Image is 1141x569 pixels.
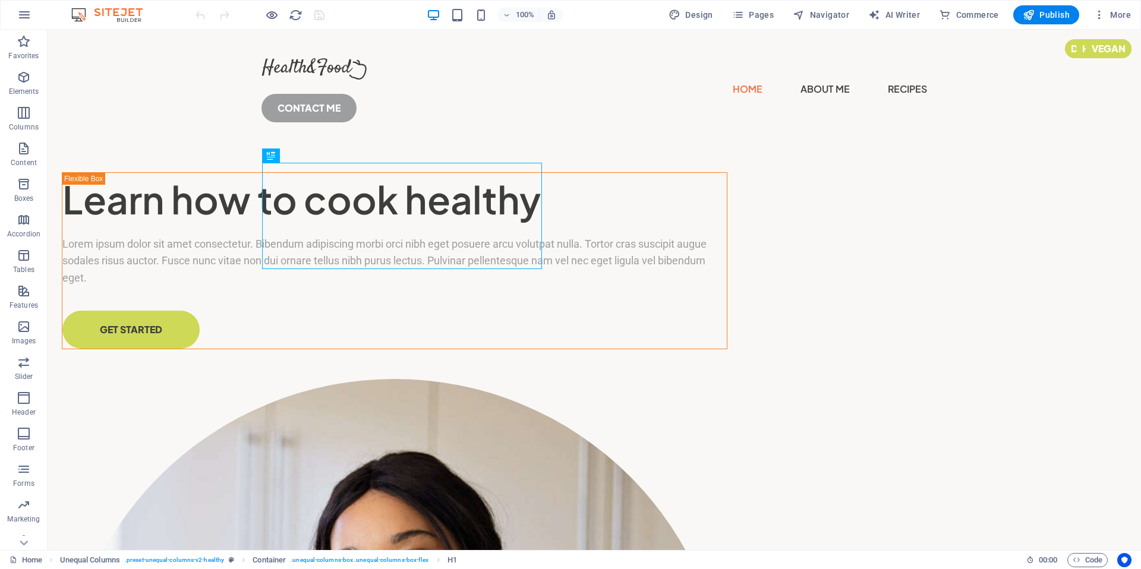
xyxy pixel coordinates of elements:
[14,194,34,203] p: Boxes
[289,8,302,22] i: Reload page
[732,9,774,21] span: Pages
[664,5,718,24] button: Design
[10,301,38,310] p: Features
[12,407,36,417] p: Header
[60,553,457,567] nav: breadcrumb
[7,229,40,239] p: Accordion
[15,372,33,381] p: Slider
[1117,553,1131,567] button: Usercentrics
[9,87,39,96] p: Elements
[1093,9,1131,21] span: More
[1039,553,1057,567] span: 00 00
[291,553,428,567] span: . unequal-columns-box .unequal-columns-box-flex
[9,122,39,132] p: Columns
[863,5,925,24] button: AI Writer
[939,9,999,21] span: Commerce
[10,553,42,567] a: Click to cancel selection. Double-click to open Pages
[497,8,540,22] button: 100%
[1013,5,1079,24] button: Publish
[447,553,457,567] span: Click to select. Double-click to edit
[788,5,854,24] button: Navigator
[13,443,34,453] p: Footer
[664,5,718,24] div: Design (Ctrl+Alt+Y)
[1067,553,1108,567] button: Code
[13,265,34,274] p: Tables
[68,8,157,22] img: Editor Logo
[1089,5,1136,24] button: More
[12,336,36,346] p: Images
[546,10,557,20] i: On resize automatically adjust zoom level to fit chosen device.
[727,5,778,24] button: Pages
[11,158,37,167] p: Content
[1026,553,1058,567] h6: Session time
[8,51,39,61] p: Favorites
[934,5,1004,24] button: Commerce
[7,514,40,524] p: Marketing
[264,8,279,22] button: Click here to leave preview mode and continue editing
[793,9,849,21] span: Navigator
[253,553,286,567] span: Click to select. Double-click to edit
[60,553,120,567] span: Click to select. Double-click to edit
[125,553,224,567] span: . preset-unequal-columns-v2-healthy
[1047,555,1049,564] span: :
[1023,9,1070,21] span: Publish
[229,557,234,563] i: This element is a customizable preset
[288,8,302,22] button: reload
[13,479,34,488] p: Forms
[669,9,713,21] span: Design
[1073,553,1102,567] span: Code
[515,8,534,22] h6: 100%
[868,9,920,21] span: AI Writer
